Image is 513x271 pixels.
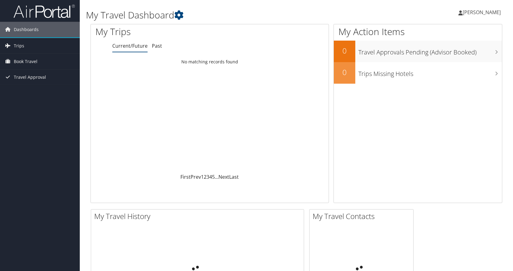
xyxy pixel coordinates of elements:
[201,173,204,180] a: 1
[229,173,239,180] a: Last
[95,25,225,38] h1: My Trips
[13,4,75,18] img: airportal-logo.png
[358,45,502,57] h3: Travel Approvals Pending (Advisor Booked)
[152,42,162,49] a: Past
[209,173,212,180] a: 4
[334,62,502,84] a: 0Trips Missing Hotels
[204,173,206,180] a: 2
[14,70,46,85] span: Travel Approval
[215,173,218,180] span: …
[334,41,502,62] a: 0Travel Approvals Pending (Advisor Booked)
[334,46,355,56] h2: 0
[86,9,367,22] h1: My Travel Dashboard
[334,25,502,38] h1: My Action Items
[458,3,507,22] a: [PERSON_NAME]
[14,38,24,54] span: Trips
[14,22,39,37] span: Dashboards
[191,173,201,180] a: Prev
[91,56,329,67] td: No matching records found
[218,173,229,180] a: Next
[206,173,209,180] a: 3
[94,211,304,221] h2: My Travel History
[14,54,37,69] span: Book Travel
[112,42,148,49] a: Current/Future
[358,66,502,78] h3: Trips Missing Hotels
[313,211,413,221] h2: My Travel Contacts
[334,67,355,78] h2: 0
[212,173,215,180] a: 5
[463,9,501,16] span: [PERSON_NAME]
[180,173,191,180] a: First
